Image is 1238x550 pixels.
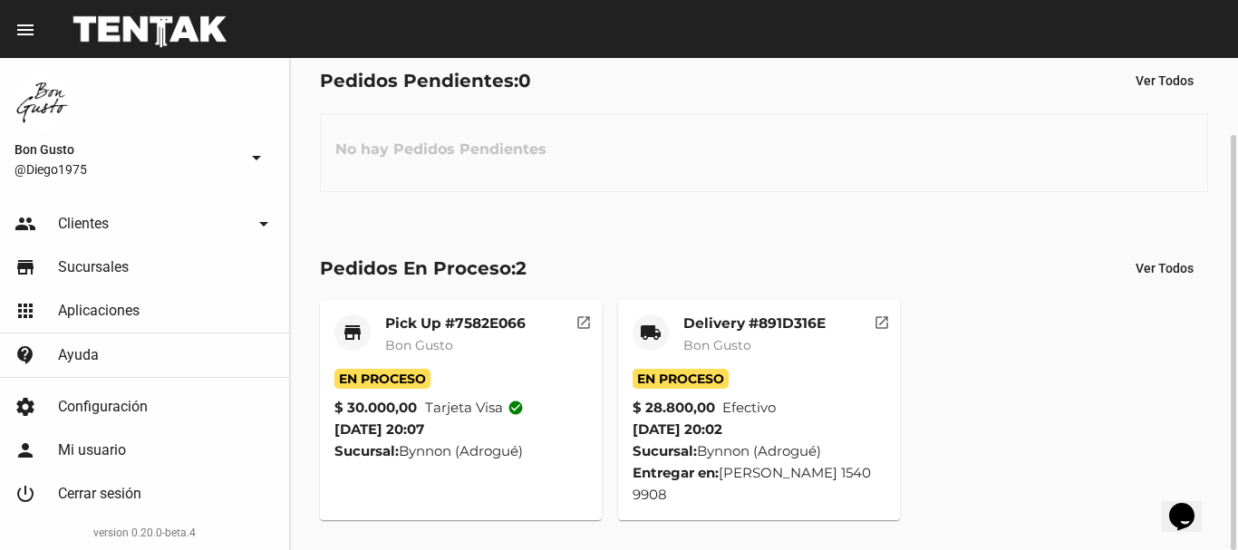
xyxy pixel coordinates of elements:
span: [DATE] 20:07 [334,420,424,438]
span: 0 [518,70,531,92]
span: @Diego1975 [15,160,238,179]
span: En Proceso [633,369,729,389]
mat-icon: store [342,322,363,343]
mat-icon: menu [15,19,36,41]
img: 8570adf9-ca52-4367-b116-ae09c64cf26e.jpg [15,72,73,130]
mat-icon: settings [15,396,36,418]
span: Bon Gusto [15,139,238,160]
div: Pedidos En Proceso: [320,254,527,283]
mat-icon: people [15,213,36,235]
mat-icon: arrow_drop_down [253,213,275,235]
strong: $ 30.000,00 [334,397,417,419]
span: Ayuda [58,346,99,364]
strong: Sucursal: [334,442,399,459]
span: 2 [516,257,527,279]
div: Pedidos Pendientes: [320,66,531,95]
span: Bon Gusto [385,337,453,353]
span: Sucursales [58,258,129,276]
span: [DATE] 20:02 [633,420,722,438]
mat-icon: open_in_new [575,312,592,328]
strong: Entregar en: [633,464,719,481]
mat-icon: arrow_drop_down [246,147,267,169]
span: Configuración [58,398,148,416]
mat-icon: person [15,439,36,461]
div: [PERSON_NAME] 1540 9908 [633,462,885,506]
iframe: chat widget [1162,478,1220,532]
mat-icon: power_settings_new [15,483,36,505]
button: Ver Todos [1121,252,1208,285]
span: Ver Todos [1136,261,1194,275]
mat-icon: contact_support [15,344,36,366]
h3: No hay Pedidos Pendientes [321,122,561,177]
span: Clientes [58,215,109,233]
strong: Sucursal: [633,442,697,459]
mat-card-title: Delivery #891D316E [683,314,826,333]
mat-icon: store [15,256,36,278]
div: Bynnon (Adrogué) [334,440,587,462]
span: Mi usuario [58,441,126,459]
span: Efectivo [722,397,776,419]
span: Aplicaciones [58,302,140,320]
div: version 0.20.0-beta.4 [15,524,275,542]
strong: $ 28.800,00 [633,397,715,419]
mat-icon: check_circle [508,400,524,416]
div: Bynnon (Adrogué) [633,440,885,462]
button: Ver Todos [1121,64,1208,97]
mat-icon: local_shipping [640,322,662,343]
mat-card-title: Pick Up #7582E066 [385,314,526,333]
span: Bon Gusto [683,337,751,353]
mat-icon: apps [15,300,36,322]
span: En Proceso [334,369,430,389]
span: Ver Todos [1136,73,1194,88]
span: Tarjeta visa [425,397,524,419]
mat-icon: open_in_new [874,312,890,328]
span: Cerrar sesión [58,485,141,503]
